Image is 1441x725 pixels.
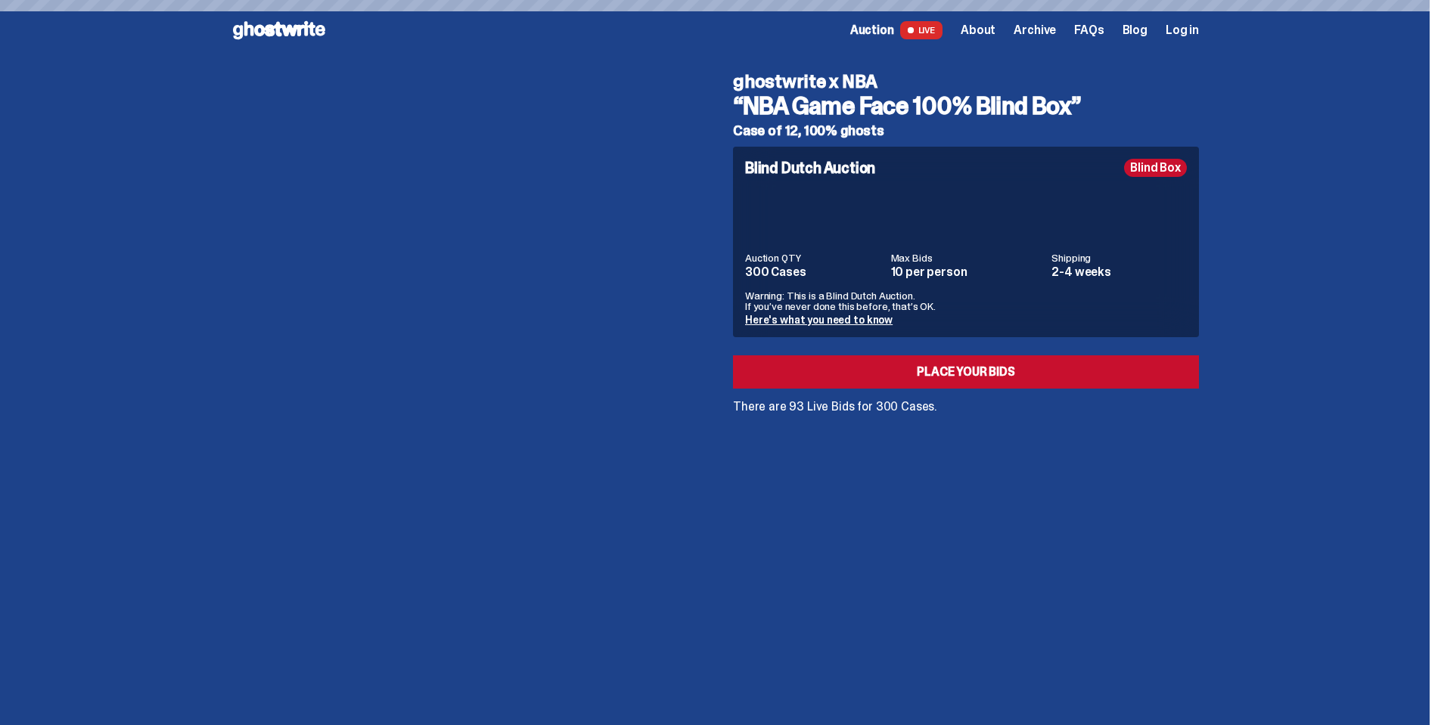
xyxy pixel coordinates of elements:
a: Archive [1014,24,1056,36]
dd: 10 per person [891,266,1043,278]
dt: Auction QTY [745,253,882,263]
a: About [961,24,995,36]
p: Warning: This is a Blind Dutch Auction. If you’ve never done this before, that’s OK. [745,290,1187,311]
p: There are 93 Live Bids for 300 Cases. [733,401,1199,413]
dt: Shipping [1051,253,1187,263]
dd: 2-4 weeks [1051,266,1187,278]
h4: Blind Dutch Auction [745,160,875,175]
a: Place your Bids [733,355,1199,389]
dt: Max Bids [891,253,1043,263]
span: Auction [850,24,894,36]
div: Blind Box [1124,159,1187,177]
h3: “NBA Game Face 100% Blind Box” [733,94,1199,118]
h5: Case of 12, 100% ghosts [733,124,1199,138]
a: FAQs [1074,24,1104,36]
a: Log in [1166,24,1199,36]
a: Blog [1123,24,1148,36]
h4: ghostwrite x NBA [733,73,1199,91]
span: LIVE [900,21,943,39]
dd: 300 Cases [745,266,882,278]
a: Here's what you need to know [745,313,893,327]
a: Auction LIVE [850,21,943,39]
